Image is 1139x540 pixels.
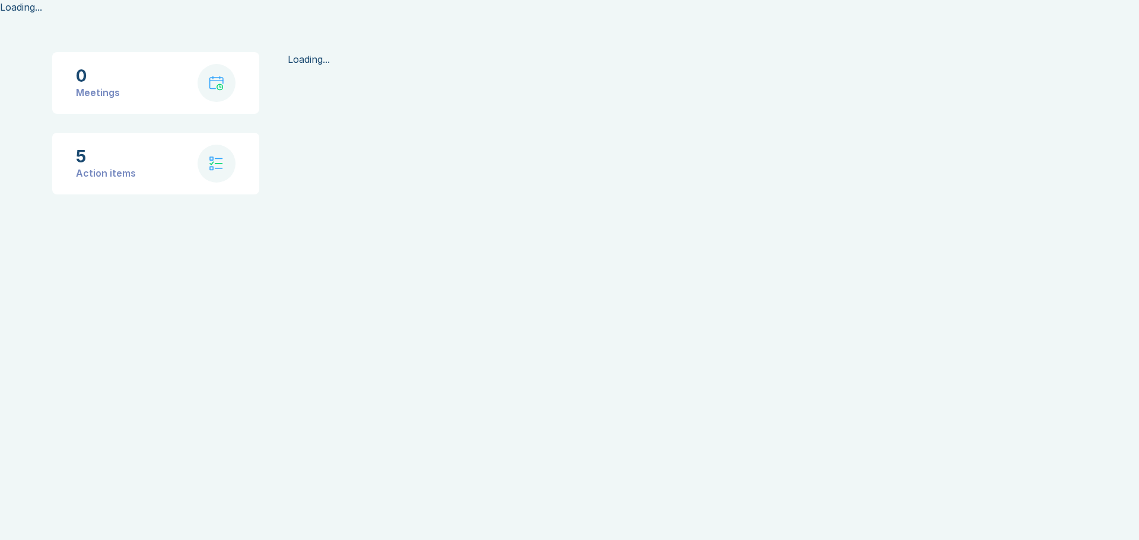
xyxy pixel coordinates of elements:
div: Meetings [76,85,120,100]
div: Loading... [288,52,1087,66]
div: 0 [76,66,120,85]
div: Action items [76,166,136,180]
div: 5 [76,147,136,166]
img: check-list.svg [209,156,223,171]
img: calendar-with-clock.svg [209,76,224,91]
